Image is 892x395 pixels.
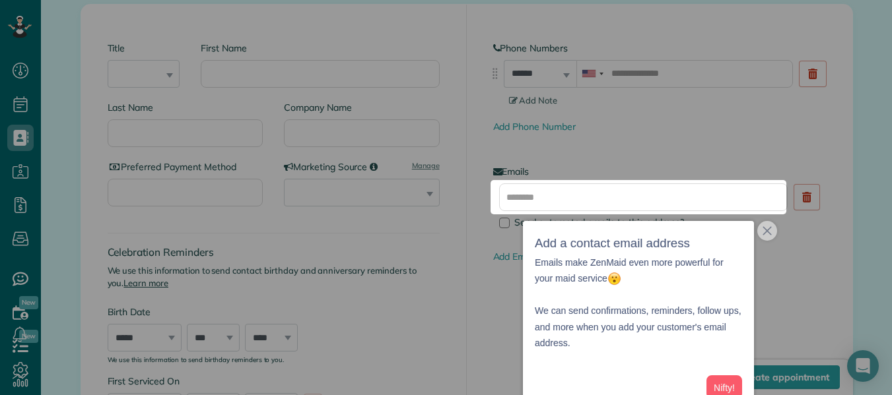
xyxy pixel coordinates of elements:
[535,287,742,351] p: We can send confirmations, reminders, follow ups, and more when you add your customer's email add...
[535,255,742,287] p: Emails make ZenMaid even more powerful for your maid service
[757,221,777,241] button: close,
[535,233,742,255] h3: Add a contact email address
[607,272,621,286] img: :open_mouth:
